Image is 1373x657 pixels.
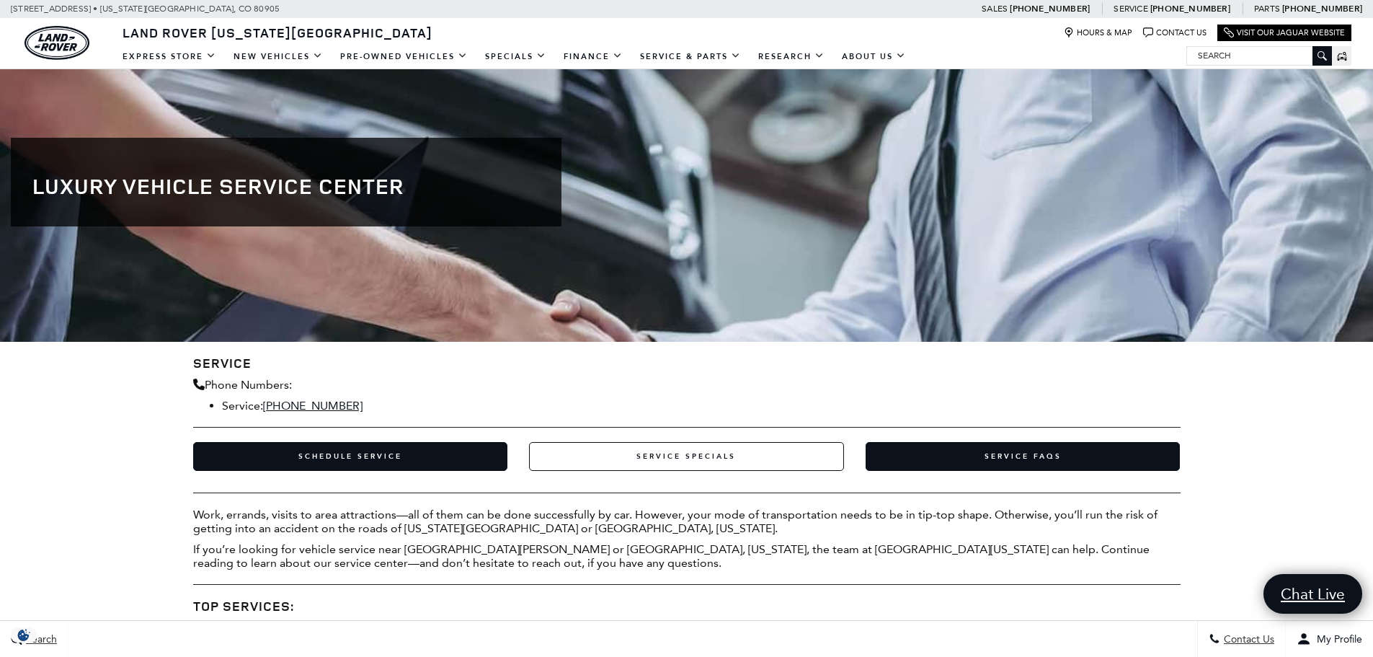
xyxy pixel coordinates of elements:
[1143,27,1207,38] a: Contact Us
[1286,621,1373,657] button: Open user profile menu
[332,44,476,69] a: Pre-Owned Vehicles
[866,442,1181,471] a: Service FAQs
[1282,3,1362,14] a: [PHONE_NUMBER]
[114,24,441,41] a: Land Rover [US_STATE][GEOGRAPHIC_DATA]
[555,44,631,69] a: Finance
[205,378,292,392] span: Phone Numbers:
[1010,3,1090,14] a: [PHONE_NUMBER]
[1114,4,1147,14] span: Service
[1311,633,1362,645] span: My Profile
[1220,633,1274,645] span: Contact Us
[982,4,1008,14] span: Sales
[193,599,1181,614] h3: Top Services:
[193,442,508,471] a: Schedule Service
[1150,3,1230,14] a: [PHONE_NUMBER]
[123,24,432,41] span: Land Rover [US_STATE][GEOGRAPHIC_DATA]
[114,44,225,69] a: EXPRESS STORE
[222,399,263,413] span: Service:
[750,44,833,69] a: Research
[11,4,280,14] a: [STREET_ADDRESS] • [US_STATE][GEOGRAPHIC_DATA], CO 80905
[263,399,363,413] a: [PHONE_NUMBER]
[833,44,915,69] a: About Us
[114,44,915,69] nav: Main Navigation
[25,26,89,60] a: land-rover
[25,26,89,60] img: Land Rover
[631,44,750,69] a: Service & Parts
[193,542,1181,570] p: If you’re looking for vehicle service near [GEOGRAPHIC_DATA][PERSON_NAME] or [GEOGRAPHIC_DATA], [...
[7,627,40,643] img: Opt-Out Icon
[225,44,332,69] a: New Vehicles
[1274,584,1352,604] span: Chat Live
[1064,27,1132,38] a: Hours & Map
[7,627,40,643] section: Click to Open Cookie Consent Modal
[476,44,555,69] a: Specials
[1224,27,1345,38] a: Visit Our Jaguar Website
[1254,4,1280,14] span: Parts
[1263,574,1362,614] a: Chat Live
[529,442,844,471] a: Service Specials
[1187,47,1331,64] input: Search
[32,174,540,198] h1: Luxury Vehicle Service Center
[193,356,1181,371] h3: Service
